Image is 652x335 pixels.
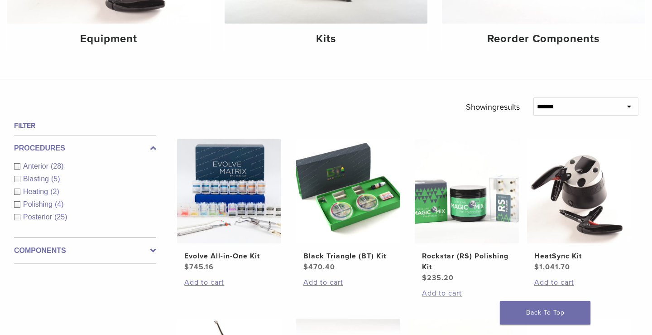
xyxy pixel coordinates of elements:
a: Black Triangle (BT) KitBlack Triangle (BT) Kit $470.40 [296,139,401,272]
a: Add to cart: “Evolve All-in-One Kit” [184,277,274,288]
span: $ [184,262,189,272]
img: Rockstar (RS) Polishing Kit [415,139,519,243]
label: Procedures [14,143,156,154]
span: Anterior [23,162,51,170]
h4: Equipment [14,31,203,47]
h4: Kits [232,31,420,47]
span: $ [422,273,427,282]
span: Polishing [23,200,55,208]
a: Add to cart: “Rockstar (RS) Polishing Kit” [422,288,512,299]
h2: Evolve All-in-One Kit [184,251,274,262]
span: (25) [54,213,67,221]
span: $ [303,262,308,272]
bdi: 235.20 [422,273,454,282]
h4: Reorder Components [449,31,638,47]
h2: Rockstar (RS) Polishing Kit [422,251,512,272]
img: Evolve All-in-One Kit [177,139,281,243]
img: Black Triangle (BT) Kit [296,139,400,243]
p: Showing results [466,97,520,117]
span: Blasting [23,175,51,183]
a: Back To Top [500,301,590,325]
span: (5) [51,175,60,183]
span: (2) [50,188,59,195]
span: Posterior [23,213,54,221]
span: (28) [51,162,63,170]
img: HeatSync Kit [527,139,631,243]
a: Add to cart: “HeatSync Kit” [534,277,624,288]
span: $ [534,262,539,272]
span: (4) [55,200,64,208]
a: Rockstar (RS) Polishing KitRockstar (RS) Polishing Kit $235.20 [414,139,520,283]
bdi: 1,041.70 [534,262,570,272]
a: Evolve All-in-One KitEvolve All-in-One Kit $745.16 [177,139,282,272]
h4: Filter [14,120,156,131]
bdi: 745.16 [184,262,214,272]
h2: Black Triangle (BT) Kit [303,251,393,262]
span: Heating [23,188,50,195]
h2: HeatSync Kit [534,251,624,262]
a: HeatSync KitHeatSync Kit $1,041.70 [527,139,632,272]
bdi: 470.40 [303,262,335,272]
label: Components [14,245,156,256]
a: Add to cart: “Black Triangle (BT) Kit” [303,277,393,288]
